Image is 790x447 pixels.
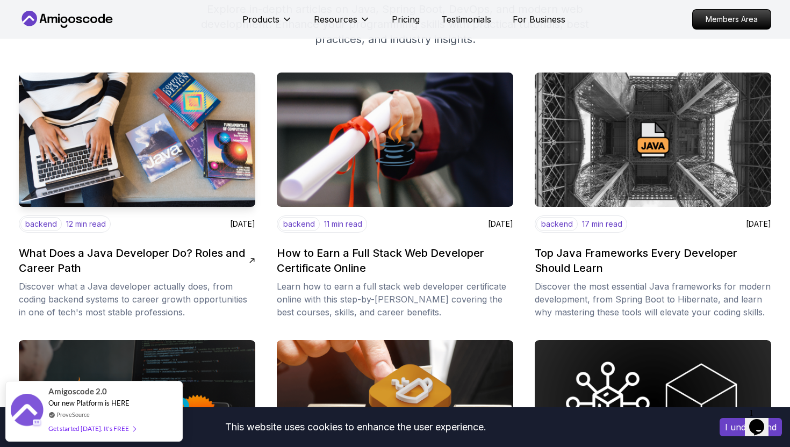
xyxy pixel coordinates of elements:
[8,415,703,439] div: This website uses cookies to enhance the user experience.
[11,394,43,429] img: provesource social proof notification image
[314,13,357,26] p: Resources
[277,73,513,207] img: image
[56,410,90,419] a: ProveSource
[513,13,565,26] a: For Business
[48,399,130,407] span: Our new Platform is HERE
[488,219,513,229] p: [DATE]
[441,13,491,26] a: Testimonials
[19,280,255,319] p: Discover what a Java developer actually does, from coding backend systems to career growth opport...
[48,422,135,435] div: Get started [DATE]. It's FREE
[535,280,771,319] p: Discover the most essential Java frameworks for modern development, from Spring Boot to Hibernate...
[582,219,622,229] p: 17 min read
[242,13,292,34] button: Products
[66,219,106,229] p: 12 min read
[535,73,771,207] img: image
[19,73,255,319] a: imagebackend12 min read[DATE]What Does a Java Developer Do? Roles and Career PathDiscover what a ...
[20,217,62,231] p: backend
[48,385,107,398] span: Amigoscode 2.0
[745,404,779,436] iframe: chat widget
[324,219,362,229] p: 11 min read
[277,246,507,276] h2: How to Earn a Full Stack Web Developer Certificate Online
[314,13,370,34] button: Resources
[693,10,771,29] p: Members Area
[535,246,765,276] h2: Top Java Frameworks Every Developer Should Learn
[13,69,261,211] img: image
[535,73,771,319] a: imagebackend17 min read[DATE]Top Java Frameworks Every Developer Should LearnDiscover the most es...
[278,217,320,231] p: backend
[19,246,249,276] h2: What Does a Java Developer Do? Roles and Career Path
[720,418,782,436] button: Accept cookies
[692,9,771,30] a: Members Area
[277,73,513,319] a: imagebackend11 min read[DATE]How to Earn a Full Stack Web Developer Certificate OnlineLearn how t...
[392,13,420,26] a: Pricing
[277,280,513,319] p: Learn how to earn a full stack web developer certificate online with this step-by-[PERSON_NAME] c...
[242,13,279,26] p: Products
[746,219,771,229] p: [DATE]
[536,217,578,231] p: backend
[230,219,255,229] p: [DATE]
